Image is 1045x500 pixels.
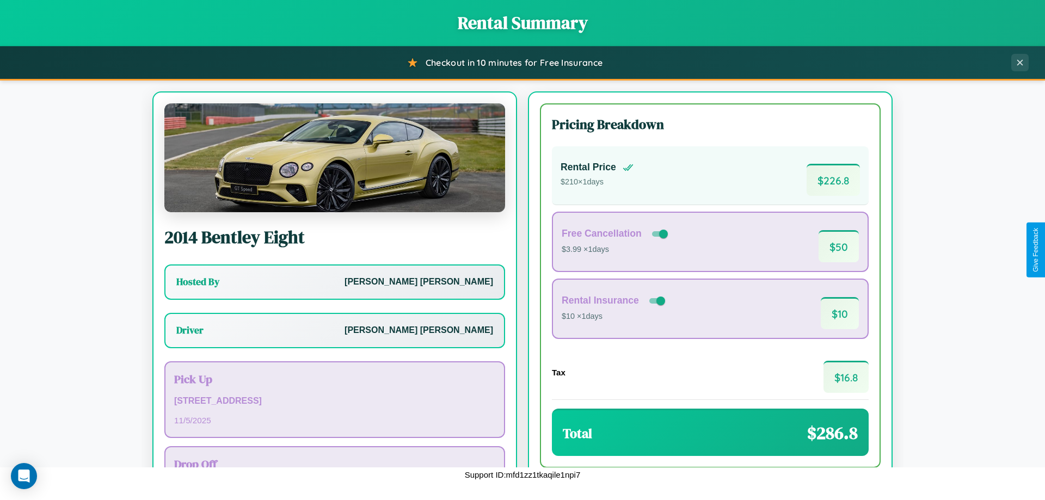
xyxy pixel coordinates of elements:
[562,310,667,324] p: $10 × 1 days
[164,225,505,249] h2: 2014 Bentley Eight
[174,371,495,387] h3: Pick Up
[174,393,495,409] p: [STREET_ADDRESS]
[465,467,581,482] p: Support ID: mfd1zz1tkaqile1npi7
[821,297,859,329] span: $ 10
[562,243,670,257] p: $3.99 × 1 days
[823,361,869,393] span: $ 16.8
[561,162,616,173] h4: Rental Price
[562,295,639,306] h4: Rental Insurance
[563,424,592,442] h3: Total
[174,413,495,428] p: 11 / 5 / 2025
[164,103,505,212] img: Bentley Eight
[11,11,1034,35] h1: Rental Summary
[345,274,493,290] p: [PERSON_NAME] [PERSON_NAME]
[176,324,204,337] h3: Driver
[562,228,642,239] h4: Free Cancellation
[807,421,858,445] span: $ 286.8
[11,463,37,489] div: Open Intercom Messenger
[1032,228,1040,272] div: Give Feedback
[426,57,603,68] span: Checkout in 10 minutes for Free Insurance
[176,275,219,288] h3: Hosted By
[561,175,634,189] p: $ 210 × 1 days
[819,230,859,262] span: $ 50
[345,323,493,338] p: [PERSON_NAME] [PERSON_NAME]
[174,456,495,472] h3: Drop Off
[807,164,860,196] span: $ 226.8
[552,115,869,133] h3: Pricing Breakdown
[552,368,565,377] h4: Tax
